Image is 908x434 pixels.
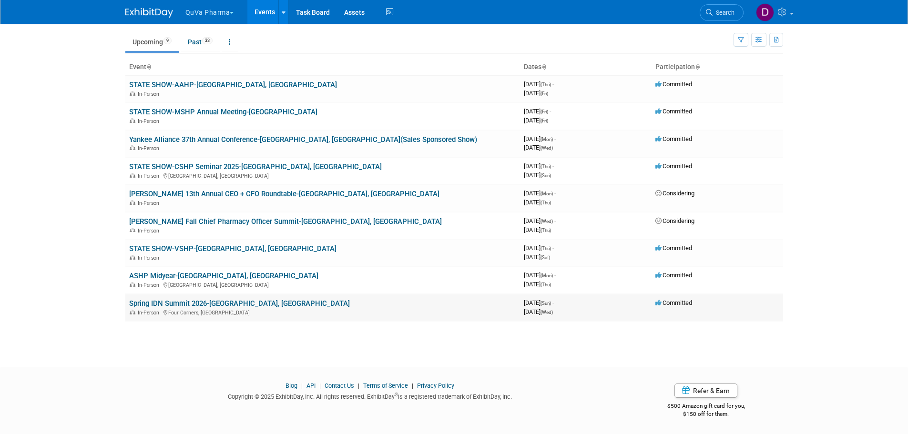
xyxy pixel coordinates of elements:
th: Event [125,59,520,75]
span: - [550,108,551,115]
div: Four Corners, [GEOGRAPHIC_DATA] [129,308,516,316]
span: Committed [655,135,692,142]
span: Committed [655,272,692,279]
span: (Mon) [541,137,553,142]
a: STATE SHOW-CSHP Seminar 2025-[GEOGRAPHIC_DATA], [GEOGRAPHIC_DATA] [129,162,382,171]
sup: ® [395,392,398,397]
span: (Fri) [541,91,548,96]
a: Yankee Alliance 37th Annual Conference-[GEOGRAPHIC_DATA], [GEOGRAPHIC_DATA](Sales Sponsored Show) [129,135,477,144]
span: (Mon) [541,273,553,278]
a: STATE SHOW-VSHP-[GEOGRAPHIC_DATA], [GEOGRAPHIC_DATA] [129,244,337,253]
span: | [356,382,362,389]
span: [DATE] [524,117,548,124]
span: - [552,299,554,306]
a: [PERSON_NAME] 13th Annual CEO + CFO Roundtable-[GEOGRAPHIC_DATA], [GEOGRAPHIC_DATA] [129,190,439,198]
img: In-Person Event [130,200,135,205]
span: In-Person [138,118,162,124]
img: In-Person Event [130,118,135,123]
span: [DATE] [524,217,556,224]
span: - [554,135,556,142]
span: (Sun) [541,173,551,178]
th: Dates [520,59,652,75]
span: (Fri) [541,118,548,123]
a: API [306,382,316,389]
span: (Thu) [541,200,551,205]
span: Committed [655,162,692,170]
span: In-Person [138,200,162,206]
span: Considering [655,190,694,197]
span: (Sun) [541,301,551,306]
span: [DATE] [524,190,556,197]
span: [DATE] [524,172,551,179]
span: Committed [655,244,692,252]
span: Considering [655,217,694,224]
a: [PERSON_NAME] Fall Chief Pharmacy Officer Summit-[GEOGRAPHIC_DATA], [GEOGRAPHIC_DATA] [129,217,442,226]
div: $150 off for them. [629,410,783,418]
span: | [317,382,323,389]
a: Contact Us [325,382,354,389]
a: Privacy Policy [417,382,454,389]
span: (Thu) [541,164,551,169]
a: Spring IDN Summit 2026-[GEOGRAPHIC_DATA], [GEOGRAPHIC_DATA] [129,299,350,308]
span: (Thu) [541,82,551,87]
img: In-Person Event [130,228,135,232]
span: | [409,382,416,389]
span: (Thu) [541,282,551,287]
img: In-Person Event [130,310,135,314]
span: [DATE] [524,90,548,97]
a: Refer & Earn [674,384,737,398]
span: [DATE] [524,144,553,151]
span: 9 [163,37,172,44]
a: Search [700,4,744,21]
a: Sort by Start Date [541,63,546,71]
a: ASHP Midyear-[GEOGRAPHIC_DATA], [GEOGRAPHIC_DATA] [129,272,318,280]
span: In-Person [138,228,162,234]
a: STATE SHOW-AAHP-[GEOGRAPHIC_DATA], [GEOGRAPHIC_DATA] [129,81,337,89]
span: (Thu) [541,246,551,251]
span: [DATE] [524,299,554,306]
img: In-Person Event [130,255,135,260]
span: (Wed) [541,310,553,315]
span: (Thu) [541,228,551,233]
img: Danielle Mitchell [756,3,774,21]
span: - [554,272,556,279]
span: [DATE] [524,108,551,115]
span: (Fri) [541,109,548,114]
img: In-Person Event [130,173,135,178]
th: Participation [652,59,783,75]
img: In-Person Event [130,145,135,150]
a: Sort by Event Name [146,63,151,71]
span: In-Person [138,91,162,97]
span: (Wed) [541,145,553,151]
span: Committed [655,299,692,306]
a: Sort by Participation Type [695,63,700,71]
span: - [554,190,556,197]
span: (Sat) [541,255,550,260]
span: [DATE] [524,135,556,142]
span: [DATE] [524,226,551,233]
span: | [299,382,305,389]
img: ExhibitDay [125,8,173,18]
span: [DATE] [524,244,554,252]
span: [DATE] [524,272,556,279]
div: [GEOGRAPHIC_DATA], [GEOGRAPHIC_DATA] [129,281,516,288]
div: $500 Amazon gift card for you, [629,396,783,418]
span: [DATE] [524,162,554,170]
span: In-Person [138,282,162,288]
span: - [552,244,554,252]
a: Past33 [181,33,220,51]
span: (Mon) [541,191,553,196]
a: Terms of Service [363,382,408,389]
span: Committed [655,108,692,115]
span: [DATE] [524,308,553,315]
a: STATE SHOW-MSHP Annual Meeting-[GEOGRAPHIC_DATA] [129,108,317,116]
a: Blog [286,382,297,389]
span: In-Person [138,173,162,179]
div: [GEOGRAPHIC_DATA], [GEOGRAPHIC_DATA] [129,172,516,179]
span: - [552,81,554,88]
span: - [552,162,554,170]
span: - [554,217,556,224]
img: In-Person Event [130,91,135,96]
span: [DATE] [524,199,551,206]
span: In-Person [138,310,162,316]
